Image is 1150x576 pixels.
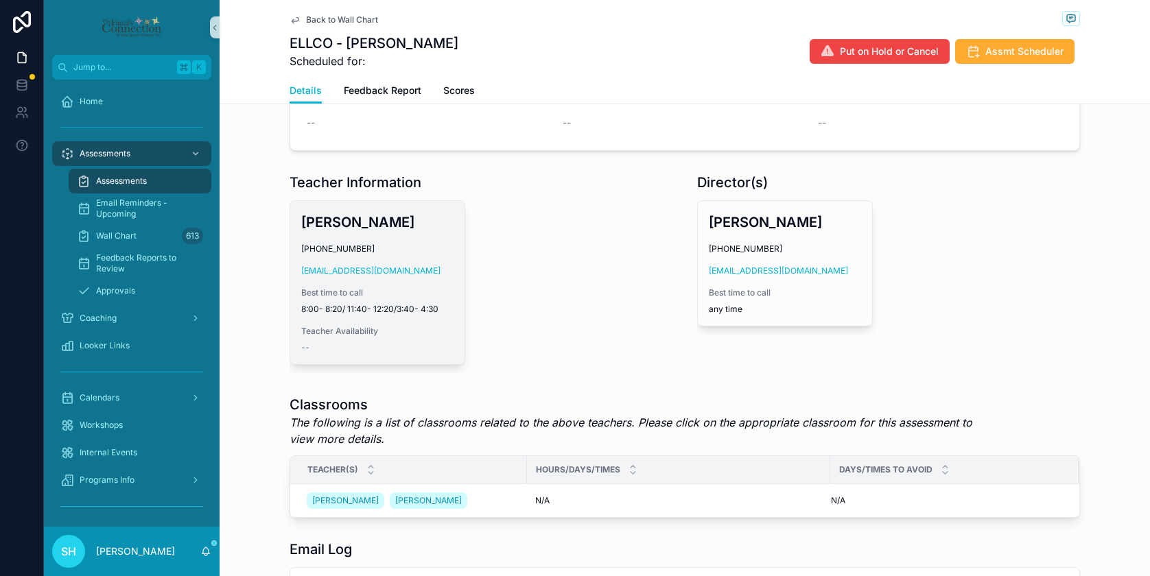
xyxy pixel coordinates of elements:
span: Details [290,84,322,97]
a: Scores [443,78,475,106]
a: Internal Events [52,440,211,465]
a: Feedback Report [344,78,421,106]
span: Feedback Report [344,84,421,97]
span: -- [818,116,826,130]
span: Feedback Reports to Review [96,252,198,274]
a: Workshops [52,413,211,437]
span: Home [80,96,103,107]
a: N/A [535,495,822,506]
p: [PERSON_NAME] [96,544,175,558]
span: [PERSON_NAME] [395,495,462,506]
span: N/A [831,495,845,506]
span: -- [301,342,309,353]
span: Hours/Days/Times [536,464,620,475]
span: any time [709,304,861,315]
span: Put on Hold or Cancel [840,45,939,58]
span: Assessments [96,176,147,187]
a: Back to Wall Chart [290,14,378,25]
em: The following is a list of classrooms related to the above teachers. Please click on the appropri... [290,414,977,447]
a: Assessments [69,169,211,193]
span: Back to Wall Chart [306,14,378,25]
span: Days/Times to Avoid [839,464,932,475]
span: [PHONE_NUMBER] [709,243,861,254]
span: Programs Info [80,475,134,485]
button: Jump to...K [52,55,211,80]
span: Wall Chart [96,230,137,241]
a: [PERSON_NAME] [307,492,384,509]
span: SH [61,543,76,560]
h1: Teacher Information [290,173,421,192]
div: 613 [182,228,203,244]
span: Teacher Availability [301,326,454,337]
span: Scheduled for: [290,53,458,69]
span: 8:00- 8:20/ 11:40- 12:20/3:40- 4:30 [301,304,454,315]
a: Coaching [52,306,211,331]
a: Assessments [52,141,211,166]
span: Best time to call [709,287,861,298]
a: Feedback Reports to Review [69,251,211,276]
button: Assmt Scheduler [955,39,1075,64]
a: Home [52,89,211,114]
a: Email Reminders - Upcoming [69,196,211,221]
button: Put on Hold or Cancel [810,39,950,64]
span: Internal Events [80,447,137,458]
a: [EMAIL_ADDRESS][DOMAIN_NAME] [709,265,848,276]
a: N/A [831,495,1062,506]
h1: Director(s) [697,173,768,192]
a: [EMAIL_ADDRESS][DOMAIN_NAME] [301,265,441,276]
h3: [PERSON_NAME] [709,212,861,232]
span: [PERSON_NAME] [312,495,379,506]
h1: ELLCO - [PERSON_NAME] [290,34,458,53]
a: [PERSON_NAME][PHONE_NUMBER][EMAIL_ADDRESS][DOMAIN_NAME]Best time to call8:00- 8:20/ 11:40- 12:20/... [290,200,465,365]
span: Approvals [96,285,135,296]
span: [PHONE_NUMBER] [301,243,454,254]
span: Teacher(s) [307,464,358,475]
a: Approvals [69,278,211,303]
span: Assessments [80,148,130,159]
img: App logo [101,16,162,38]
span: Looker Links [80,340,130,351]
span: -- [307,116,315,130]
a: Programs Info [52,468,211,492]
h1: Classrooms [290,395,977,414]
h1: Email Log [290,540,352,559]
span: N/A [535,495,550,506]
span: -- [563,116,571,130]
h3: [PERSON_NAME] [301,212,454,232]
span: Jump to... [73,62,172,73]
span: Assmt Scheduler [985,45,1064,58]
span: Coaching [80,313,117,324]
div: scrollable content [44,80,220,527]
span: Scores [443,84,475,97]
a: [PERSON_NAME][PHONE_NUMBER][EMAIL_ADDRESS][DOMAIN_NAME]Best time to callany time [697,200,873,326]
span: Calendars [80,392,119,403]
span: Email Reminders - Upcoming [96,197,198,219]
a: [PERSON_NAME] [390,492,467,509]
span: Workshops [80,420,123,431]
a: Calendars [52,385,211,410]
a: Looker Links [52,333,211,358]
a: [PERSON_NAME][PERSON_NAME] [307,490,519,512]
a: Details [290,78,322,104]
span: Best time to call [301,287,454,298]
a: Wall Chart613 [69,224,211,248]
span: K [193,62,204,73]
